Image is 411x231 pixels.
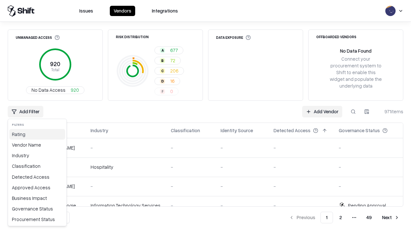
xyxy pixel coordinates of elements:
[9,120,65,129] div: Filters
[9,193,65,203] div: Business Impact
[9,172,65,182] div: Detected Access
[8,119,67,226] div: Add Filter
[9,161,65,171] div: Classification
[9,129,65,140] div: Rating
[9,203,65,214] div: Governance Status
[9,140,65,150] div: Vendor Name
[9,214,65,225] div: Procurement Status
[9,150,65,161] div: Industry
[9,182,65,193] div: Approved Access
